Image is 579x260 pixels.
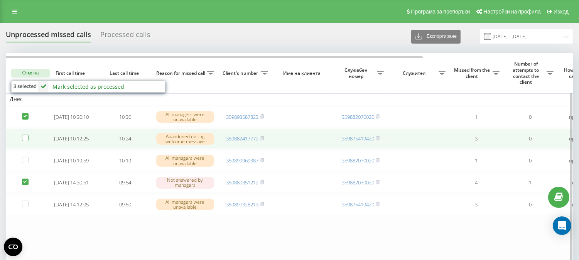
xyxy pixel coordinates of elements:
[52,83,124,90] div: Mark selected as processed
[44,172,98,193] td: [DATE] 14:30:51
[105,70,146,76] span: Last call time
[156,111,214,123] div: All managers were unavailable
[98,172,152,193] td: 09:54
[226,201,258,208] a: 359897328213
[44,150,98,171] td: [DATE] 10:19:59
[342,201,374,208] a: 359875419420
[44,107,98,127] td: [DATE] 10:30:10
[98,150,152,171] td: 10:19
[156,70,207,76] span: Reason for missed call
[449,107,503,127] td: 1
[342,135,374,142] a: 359875419420
[51,70,92,76] span: First call time
[279,70,327,76] span: Име на клиента
[411,8,470,15] span: Програма за препоръки
[44,128,98,149] td: [DATE] 10:12:25
[449,194,503,215] td: 3
[98,128,152,149] td: 10:24
[342,113,374,120] a: 359882070020
[338,67,377,79] span: Служебен номер
[503,194,557,215] td: 0
[503,172,557,193] td: 1
[6,30,91,42] div: Unprocessed missed calls
[449,128,503,149] td: 3
[342,157,374,164] a: 359882070020
[411,30,461,44] button: Експортиране
[44,194,98,215] td: [DATE] 14:12:05
[156,199,214,210] div: All managers were unavailable
[342,179,374,186] a: 359882070020
[222,70,261,76] span: Client's number
[156,133,214,145] div: Abandoned during welcome message
[226,179,258,186] a: 359889351212
[12,81,39,92] div: 3 selected
[554,8,569,15] span: Изход
[11,69,50,78] button: Отмяна
[449,150,503,171] td: 1
[503,150,557,171] td: 0
[503,128,557,149] td: 0
[100,30,150,42] div: Processed calls
[4,238,22,256] button: Open CMP widget
[507,61,547,85] span: Number of attempts to contact the client
[392,70,439,76] span: Служител
[98,107,152,127] td: 10:30
[553,216,571,235] div: Open Intercom Messenger
[453,67,493,79] span: Missed from the client
[483,8,541,15] span: Настройки на профила
[98,194,152,215] td: 09:50
[226,135,258,142] a: 359882417772
[226,157,258,164] a: 359899969387
[449,172,503,193] td: 4
[156,155,214,166] div: All managers were unavailable
[226,113,258,120] a: 359893587823
[156,177,214,188] div: Not answered by managers
[503,107,557,127] td: 0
